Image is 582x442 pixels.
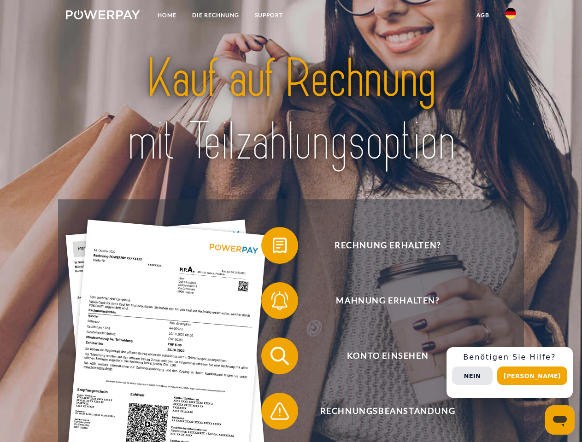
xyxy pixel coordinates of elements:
button: [PERSON_NAME] [497,366,567,385]
button: Mahnung erhalten? [261,282,501,319]
img: de [505,8,516,19]
div: Schnellhilfe [447,347,573,398]
img: qb_bill.svg [268,234,291,257]
a: agb [469,7,497,23]
iframe: Schaltfläche zum Öffnen des Messaging-Fensters [545,405,575,435]
h3: Benötigen Sie Hilfe? [452,353,567,362]
a: DIE RECHNUNG [184,7,247,23]
img: logo-powerpay-white.svg [66,10,140,19]
button: Nein [452,366,493,385]
img: title-powerpay_de.svg [88,44,494,176]
span: Rechnung erhalten? [275,227,500,264]
span: Mahnung erhalten? [275,282,500,319]
button: Rechnungsbeanstandung [261,393,501,430]
img: qb_bell.svg [268,289,291,312]
img: qb_warning.svg [268,400,291,423]
img: qb_search.svg [268,344,291,367]
span: Rechnungsbeanstandung [275,393,500,430]
a: Home [150,7,184,23]
a: SUPPORT [247,7,291,23]
button: Rechnung erhalten? [261,227,501,264]
button: Konto einsehen [261,337,501,374]
span: Konto einsehen [275,337,500,374]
